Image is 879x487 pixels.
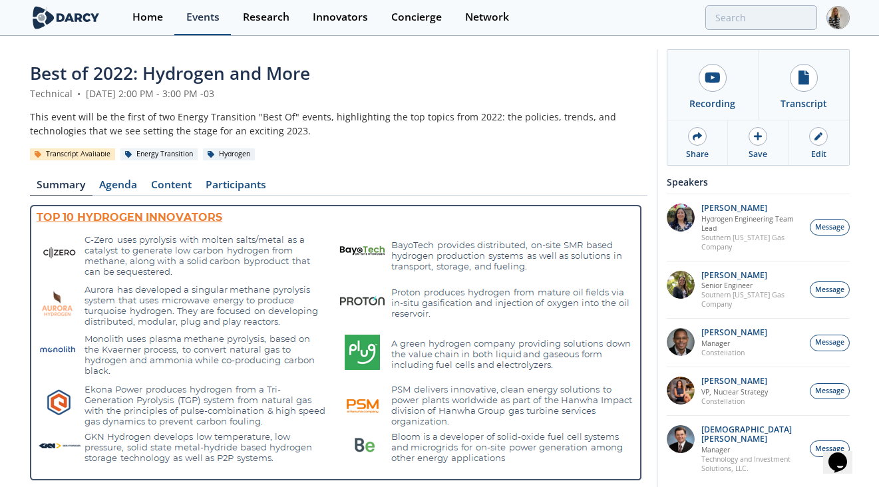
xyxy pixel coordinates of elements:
[701,348,767,357] p: Constellation
[203,148,256,160] div: Hydrogen
[30,61,310,85] span: Best of 2022: Hydrogen and More
[826,6,850,29] img: Profile
[186,12,220,23] div: Events
[701,397,768,406] p: Constellation
[30,110,647,138] div: This event will be the first of two Energy Transition "Best Of" events, highlighting the top topi...
[810,440,850,457] button: Message
[667,50,759,120] a: Recording
[749,148,767,160] div: Save
[815,444,844,454] span: Message
[199,180,273,196] a: Participants
[667,377,695,405] img: rI6EyuTnSqrZsEPYIALA
[701,328,767,337] p: [PERSON_NAME]
[811,148,826,160] div: Edit
[391,12,442,23] div: Concierge
[701,377,768,386] p: [PERSON_NAME]
[705,5,817,30] input: Advanced Search
[810,383,850,400] button: Message
[810,281,850,298] button: Message
[313,12,368,23] div: Innovators
[810,335,850,351] button: Message
[667,328,695,356] img: YkGFfnKYT4erdBnyv6Z0
[701,454,802,473] p: Technology and Investment Solutions, LLC.
[701,425,802,444] p: [DEMOGRAPHIC_DATA][PERSON_NAME]
[701,339,767,348] p: Manager
[120,148,198,160] div: Energy Transition
[667,271,695,299] img: TpBhW5UTB2PTOQ22Obnq
[701,445,802,454] p: Manager
[689,96,735,110] div: Recording
[815,222,844,233] span: Message
[667,425,695,453] img: fC0wGcvRaiDHe8mhrJdr
[815,386,844,397] span: Message
[30,86,647,100] div: Technical [DATE] 2:00 PM - 3:00 PM -03
[75,87,83,100] span: •
[701,271,802,280] p: [PERSON_NAME]
[810,219,850,236] button: Message
[30,205,641,480] img: Image
[758,50,849,120] a: Transcript
[701,204,802,213] p: [PERSON_NAME]
[701,214,802,233] p: Hydrogen Engineering Team Lead
[789,120,848,165] a: Edit
[144,180,199,196] a: Content
[30,180,92,196] a: Summary
[701,233,802,251] p: Southern [US_STATE] Gas Company
[781,96,827,110] div: Transcript
[92,180,144,196] a: Agenda
[30,148,116,160] div: Transcript Available
[701,387,768,397] p: VP, Nuclear Strategy
[243,12,289,23] div: Research
[701,290,802,309] p: Southern [US_STATE] Gas Company
[815,337,844,348] span: Message
[823,434,866,474] iframe: chat widget
[30,6,102,29] img: logo-wide.svg
[667,170,850,194] div: Speakers
[132,12,163,23] div: Home
[686,148,709,160] div: Share
[667,204,695,232] img: 0awEz0XQoegE2SToIpMp
[815,285,844,295] span: Message
[701,281,802,290] p: Senior Engineer
[465,12,509,23] div: Network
